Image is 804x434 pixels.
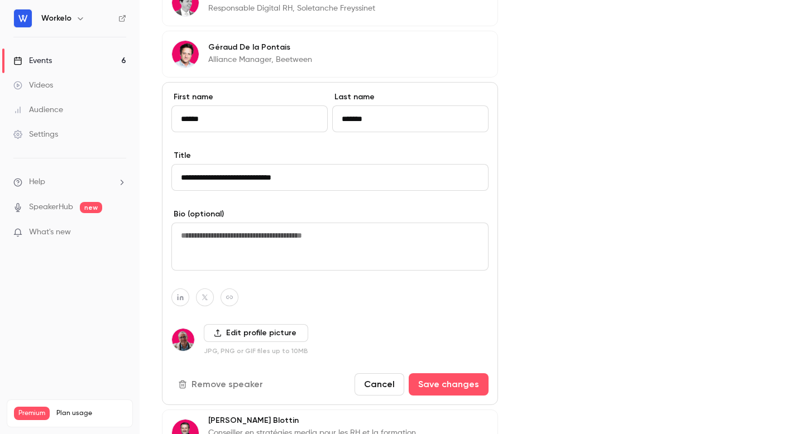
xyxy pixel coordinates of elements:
[409,373,489,396] button: Save changes
[171,91,328,103] label: First name
[29,201,73,213] a: SpeakerHub
[13,104,63,115] div: Audience
[29,176,45,188] span: Help
[171,209,489,220] label: Bio (optional)
[208,42,312,53] p: Géraud De la Pontais
[14,407,50,420] span: Premium
[355,373,404,396] button: Cancel
[208,54,312,65] p: Alliance Manager, Beetween
[172,329,194,351] img: Jérôme Friteau
[13,55,52,66] div: Events
[171,373,272,396] button: Remove speaker
[208,415,425,426] p: [PERSON_NAME] Blottin
[204,346,308,355] p: JPG, PNG or GIF files up to 10MB
[13,80,53,91] div: Videos
[56,409,126,418] span: Plan usage
[172,41,199,67] img: Géraud De la Pontais
[208,3,375,14] p: Responsable Digital RH, Soletanche Freyssinet
[13,176,126,188] li: help-dropdown-opener
[29,226,71,238] span: What's new
[13,129,58,140] div: Settings
[332,91,489,103] label: Last name
[162,31,498,78] div: Géraud De la PontaisGéraud De la PontaisAlliance Manager, Beetween
[171,150,489,161] label: Title
[41,13,71,24] h6: Workelo
[204,324,308,342] label: Edit profile picture
[14,9,32,27] img: Workelo
[80,202,102,213] span: new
